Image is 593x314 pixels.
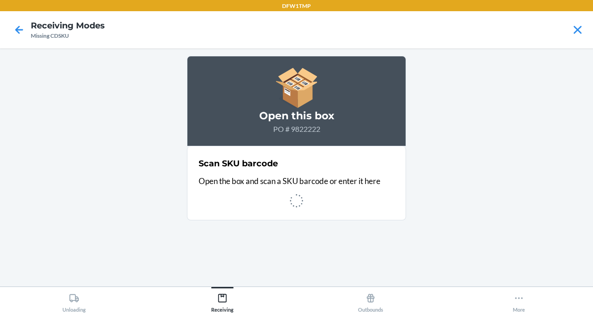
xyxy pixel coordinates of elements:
h4: Receiving Modes [31,20,105,32]
div: Missing CDSKU [31,32,105,40]
p: Open the box and scan a SKU barcode or enter it here [199,175,394,187]
p: PO # 9822222 [199,123,394,135]
h2: Scan SKU barcode [199,157,278,170]
h3: Open this box [199,109,394,123]
p: DFW1TMP [282,2,311,10]
div: More [513,289,525,313]
div: Outbounds [358,289,383,313]
button: Outbounds [296,287,445,313]
button: Receiving [148,287,296,313]
div: Unloading [62,289,86,313]
div: Receiving [211,289,234,313]
button: More [445,287,593,313]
